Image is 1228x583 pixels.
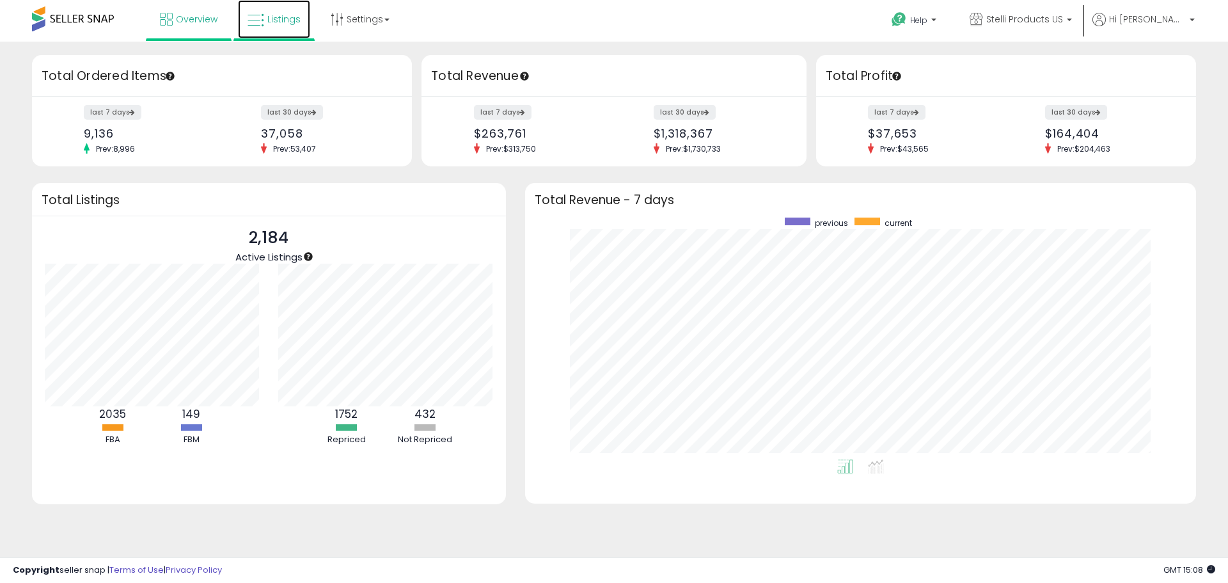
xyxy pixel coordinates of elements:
[659,143,727,154] span: Prev: $1,730,733
[1045,105,1107,120] label: last 30 days
[235,226,303,250] p: 2,184
[1109,13,1186,26] span: Hi [PERSON_NAME]
[387,434,464,446] div: Not Repriced
[261,105,323,120] label: last 30 days
[868,105,925,120] label: last 7 days
[815,218,848,228] span: previous
[414,406,436,422] b: 432
[891,70,902,82] div: Tooltip anchor
[261,127,390,140] div: 37,058
[166,564,222,576] a: Privacy Policy
[826,67,1186,85] h3: Total Profit
[42,195,496,205] h3: Total Listings
[235,250,303,264] span: Active Listings
[13,564,222,577] div: seller snap | |
[308,434,385,446] div: Repriced
[84,105,141,120] label: last 7 days
[42,67,402,85] h3: Total Ordered Items
[90,143,141,154] span: Prev: 8,996
[654,105,716,120] label: last 30 days
[99,406,126,422] b: 2035
[13,564,59,576] strong: Copyright
[519,70,530,82] div: Tooltip anchor
[986,13,1063,26] span: Stelli Products US
[1092,13,1195,42] a: Hi [PERSON_NAME]
[164,70,176,82] div: Tooltip anchor
[84,127,212,140] div: 9,136
[910,15,927,26] span: Help
[431,67,797,85] h3: Total Revenue
[474,105,531,120] label: last 7 days
[535,195,1186,205] h3: Total Revenue - 7 days
[480,143,542,154] span: Prev: $313,750
[74,434,151,446] div: FBA
[176,13,217,26] span: Overview
[874,143,935,154] span: Prev: $43,565
[182,406,200,422] b: 149
[885,218,912,228] span: current
[303,251,314,262] div: Tooltip anchor
[1051,143,1117,154] span: Prev: $204,463
[109,564,164,576] a: Terms of Use
[1163,564,1215,576] span: 2025-08-11 15:08 GMT
[1045,127,1174,140] div: $164,404
[267,143,322,154] span: Prev: 53,407
[891,12,907,28] i: Get Help
[153,434,230,446] div: FBM
[868,127,996,140] div: $37,653
[654,127,784,140] div: $1,318,367
[474,127,604,140] div: $263,761
[335,406,358,422] b: 1752
[881,2,949,42] a: Help
[267,13,301,26] span: Listings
